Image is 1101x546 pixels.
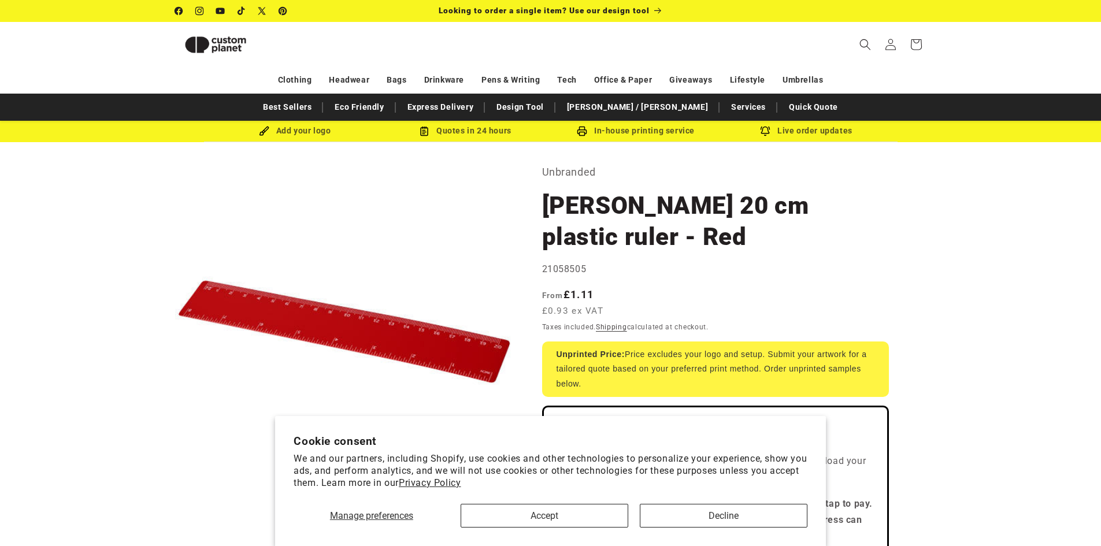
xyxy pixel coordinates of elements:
a: Best Sellers [257,97,317,117]
summary: Search [852,32,878,57]
span: £0.93 ex VAT [542,304,604,318]
div: Taxes included. calculated at checkout. [542,321,889,333]
a: [PERSON_NAME] / [PERSON_NAME] [561,97,714,117]
button: Accept [461,504,628,528]
a: Umbrellas [783,70,823,90]
a: Privacy Policy [399,477,461,488]
a: Pens & Writing [481,70,540,90]
span: From [542,291,564,300]
div: Price excludes your logo and setup. Submit your artwork for a tailored quote based on your prefer... [542,341,889,397]
a: Quick Quote [783,97,844,117]
a: Eco Friendly [329,97,390,117]
span: Looking to order a single item? Use our design tool [439,6,650,15]
a: Drinkware [424,70,464,90]
a: Services [725,97,772,117]
strong: Unprinted Price: [557,350,625,359]
strong: £1.11 [542,288,594,300]
a: Custom Planet [170,22,295,67]
a: Lifestyle [730,70,765,90]
img: Order Updates Icon [419,126,429,136]
p: We and our partners, including Shopify, use cookies and other technologies to personalize your ex... [294,453,807,489]
img: In-house printing [577,126,587,136]
img: Brush Icon [259,126,269,136]
a: Office & Paper [594,70,652,90]
img: Custom Planet [175,27,256,63]
button: Manage preferences [294,504,449,528]
a: Headwear [329,70,369,90]
a: Clothing [278,70,312,90]
span: Manage preferences [330,510,413,521]
button: Decline [640,504,807,528]
media-gallery: Gallery Viewer [175,163,513,501]
div: Quotes in 24 hours [380,124,551,138]
a: Giveaways [669,70,712,90]
a: Shipping [596,323,627,331]
a: Design Tool [491,97,550,117]
span: 21058505 [542,263,587,274]
p: Unbranded [542,163,889,181]
div: Live order updates [721,124,892,138]
h1: [PERSON_NAME] 20 cm plastic ruler - Red [542,190,889,252]
div: In-house printing service [551,124,721,138]
div: Add your logo [210,124,380,138]
a: Tech [557,70,576,90]
img: Order updates [760,126,770,136]
a: Bags [387,70,406,90]
h2: Cookie consent [294,434,807,448]
a: Express Delivery [402,97,480,117]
